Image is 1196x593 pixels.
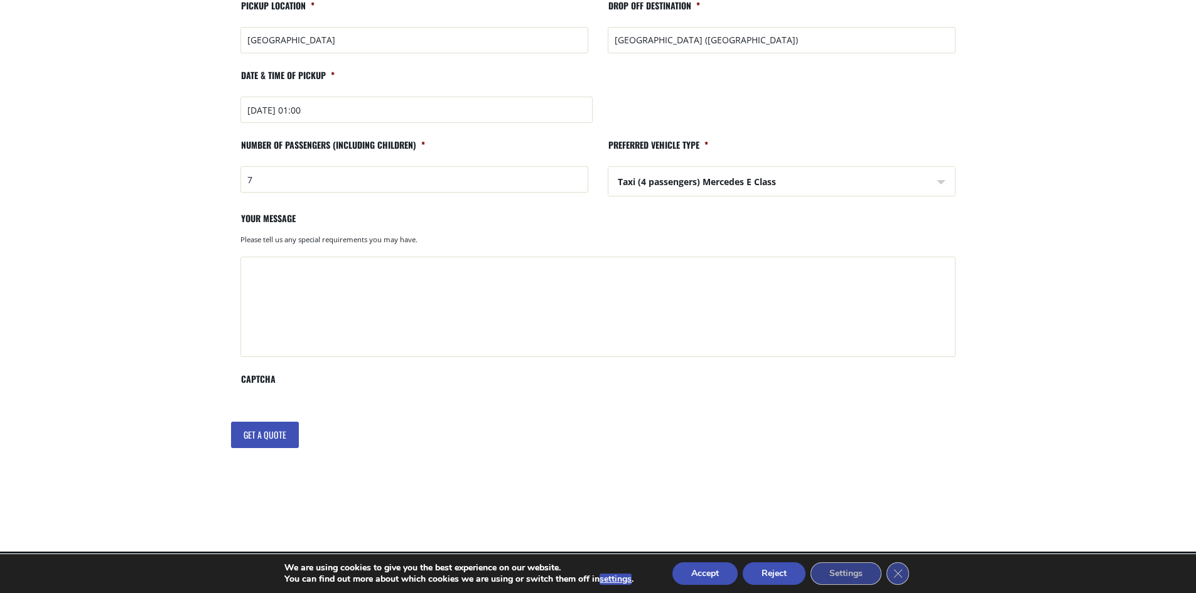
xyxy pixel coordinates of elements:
label: CAPTCHA [240,373,276,395]
p: You can find out more about which cookies we are using or switch them off in . [284,574,633,585]
button: Accept [672,562,738,585]
div: Please tell us any special requirements you may have. [240,235,956,251]
label: Your message [240,213,296,235]
span: Taxi (4 passengers) Mercedes E Class [608,167,955,197]
label: Date & time of pickup [240,70,335,92]
input: Get a quote [231,422,299,448]
button: Settings [811,562,881,585]
label: Number of passengers (including children) [240,139,425,161]
button: Close GDPR Cookie Banner [886,562,909,585]
label: Preferred vehicle type [608,139,708,161]
button: Reject [743,562,805,585]
button: settings [600,574,632,585]
p: We are using cookies to give you the best experience on our website. [284,562,633,574]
